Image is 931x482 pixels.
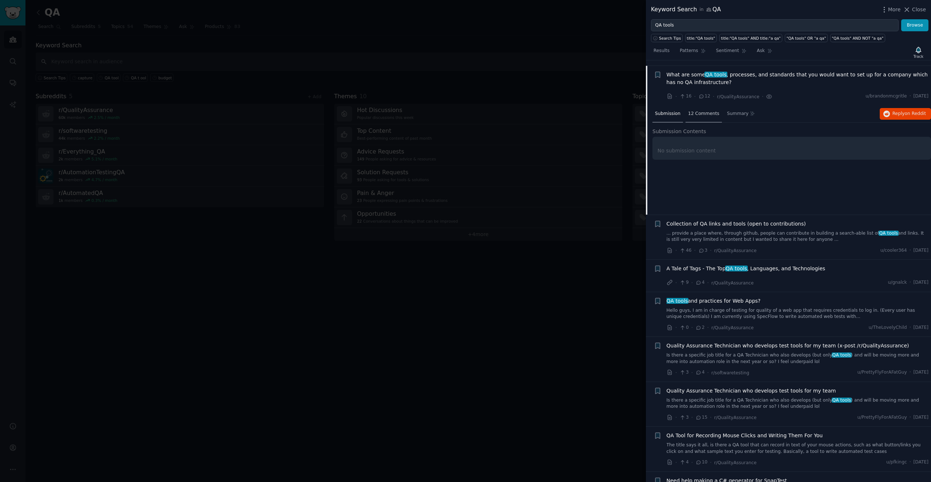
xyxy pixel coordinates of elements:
span: · [675,93,677,100]
span: · [910,459,911,466]
span: r/QualityAssurance [711,325,754,330]
span: 10 [695,459,707,466]
span: r/QualityAssurance [714,248,756,253]
a: Is there a specific job title for a QA Technician who also develops (but onlyQA tools) and will b... [667,352,929,365]
a: title:"QA tools" AND title:"a qa" [719,34,782,42]
a: Hello guys, I am in charge of testing for quality of a web app that requires credentials to log i... [667,307,929,320]
span: u/brandonmcgritle [866,93,907,100]
span: · [713,93,714,100]
a: Is there a specific job title for a QA Technician who also develops (but onlyQA tools) and will b... [667,397,929,410]
span: 16 [679,93,691,100]
span: Close [912,6,926,13]
span: 15 [695,414,707,421]
span: u/pfkingc [886,459,907,466]
span: Quality Assurance Technician who develops test tools for my team (x-post /r/QualityAssurance) [667,342,909,350]
span: r/QualityAssurance [717,94,759,99]
span: · [691,459,693,466]
span: Ask [757,48,765,54]
span: QA tools [666,298,688,304]
a: Quality Assurance Technician who develops test tools for my team [667,387,836,395]
span: 4 [695,279,704,286]
span: u/gnalck [888,279,907,286]
span: QA tools [832,398,852,403]
span: · [691,279,693,287]
span: · [691,369,693,377]
span: on Reddit [905,111,926,116]
button: Track [911,45,926,60]
div: Track [914,54,923,59]
span: · [910,324,911,331]
span: r/softwaretesting [711,370,749,375]
span: Results [654,48,670,54]
span: Search Tips [659,36,681,41]
span: · [707,369,709,377]
div: Keyword Search QA [651,5,721,14]
span: Submission Contents [652,128,706,135]
span: · [707,324,709,331]
span: [DATE] [914,459,928,466]
span: 3 [698,247,707,254]
span: Summary [727,111,748,117]
span: · [675,279,677,287]
span: A Tale of Tags - The Top , Languages, and Technologies [667,265,826,272]
input: Try a keyword related to your business [651,19,899,32]
span: · [691,414,693,421]
span: 9 [679,279,688,286]
div: title:"QA tools" AND title:"a qa" [721,36,780,41]
span: [DATE] [914,93,928,100]
span: [DATE] [914,414,928,421]
span: More [888,6,901,13]
a: What are someQA tools, processes, and standards that you would want to set up for a company which... [667,71,929,86]
span: 3 [679,369,688,376]
span: · [910,414,911,421]
span: [DATE] [914,369,928,376]
span: 3 [679,414,688,421]
span: · [707,279,709,287]
a: ... provide a place where, through github, people can contribute in building a search-able list o... [667,230,929,243]
span: r/QualityAssurance [711,280,754,286]
span: · [762,93,763,100]
div: "QA tools" OR "a qa" [787,36,826,41]
a: "QA tools" OR "a qa" [785,34,828,42]
span: · [710,414,711,421]
div: title:"QA tools" [687,36,715,41]
span: · [694,93,696,100]
span: · [675,414,677,421]
a: QA Tool for Recording Mouse Clicks and Writing Them For You [667,432,823,439]
a: Ask [754,45,775,60]
span: · [710,247,711,254]
span: 2 [695,324,704,331]
a: "QA tools" AND NOT "a qa" [830,34,885,42]
a: Sentiment [714,45,749,60]
span: · [675,324,677,331]
span: r/QualityAssurance [714,415,756,420]
span: Patterns [680,48,698,54]
span: in [699,7,703,13]
span: · [910,93,911,100]
span: u/cooler364 [880,247,907,254]
a: Collection of QA links and tools (open to contributions) [667,220,806,228]
button: Search Tips [651,34,683,42]
span: u/PrettyFlyForAFatGuy [857,414,907,421]
span: · [691,324,693,331]
span: · [910,247,911,254]
span: [DATE] [914,324,928,331]
span: u/TheLovelyChild [869,324,907,331]
span: · [675,459,677,466]
span: · [675,369,677,377]
span: Reply [892,111,926,117]
a: title:"QA tools" [685,34,717,42]
button: Replyon Reddit [880,108,931,120]
span: [DATE] [914,247,928,254]
span: · [710,459,711,466]
span: 12 [698,93,710,100]
div: No submission content [658,147,926,155]
button: Browse [901,19,928,32]
span: r/QualityAssurance [714,460,756,465]
span: 0 [679,324,688,331]
span: 12 Comments [688,111,719,117]
span: QA tools [704,72,727,77]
